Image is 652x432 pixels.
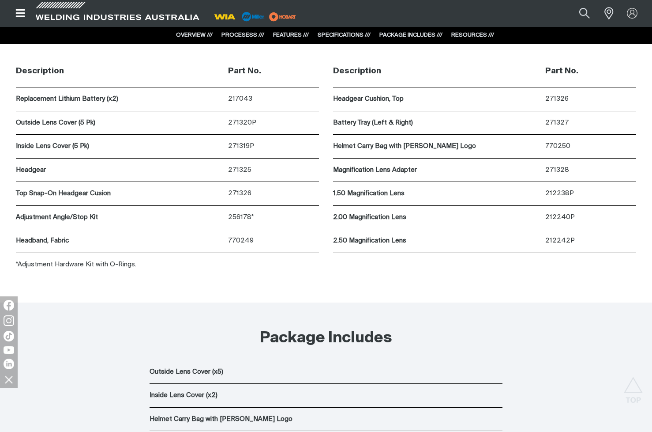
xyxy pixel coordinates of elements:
button: Scroll to top [623,377,643,397]
p: Outside Lens Cover (5 Pk) [16,118,224,128]
button: Search products [570,4,600,23]
img: TikTok [4,331,14,341]
p: Helmet Carry Bag with [PERSON_NAME] Logo [333,141,541,152]
img: Facebook [4,300,14,311]
a: PROCESESS /// [221,32,264,38]
p: 770250 [545,141,636,152]
p: 256178* [228,212,319,223]
p: *Adjustment Hardware Kit with O-Rings. [16,260,319,270]
p: Headband, Fabric [16,236,224,246]
p: 271327 [545,118,636,128]
p: Battery Tray (Left & Right) [333,118,541,128]
p: Inside Lens Cover (5 Pk) [16,141,224,152]
p: Magnification Lens Adapter [333,165,541,175]
p: 271328 [545,165,636,175]
p: 271319P [228,141,319,152]
a: OVERVIEW /// [176,32,213,38]
a: RESOURCES /// [451,32,494,38]
p: 2.00 Magnification Lens [333,212,541,223]
p: Headgear [16,165,224,175]
a: miller [266,13,299,20]
p: 770249 [228,236,319,246]
h2: Package Includes [260,329,392,348]
p: 271320P [228,118,319,128]
p: 271326 [228,189,319,199]
p: 212238P [545,189,636,199]
p: Outside Lens Cover (x5) [150,367,502,377]
img: miller [266,10,299,23]
p: 2.50 Magnification Lens [333,236,541,246]
h4: Description [333,66,541,76]
p: 217043 [228,94,319,104]
img: LinkedIn [4,359,14,369]
h4: Part No. [228,66,319,76]
h4: Part No. [545,66,636,76]
p: Replacement Lithium Battery (x2) [16,94,224,104]
a: SPECIFICATIONS /// [318,32,371,38]
img: YouTube [4,346,14,354]
p: Adjustment Angle/Stop Kit [16,212,224,223]
p: Headgear Cushion, Top [333,94,541,104]
p: 212242P [545,236,636,246]
p: 212240P [545,212,636,223]
a: PACKAGE INCLUDES /// [379,32,442,38]
input: Product name or item number... [558,4,600,23]
p: Top Snap-On Headgear Cusion [16,189,224,199]
h4: Description [16,66,224,76]
p: 271325 [228,165,319,175]
p: 1.50 Magnification Lens [333,189,541,199]
p: Helmet Carry Bag with [PERSON_NAME] Logo [150,414,502,424]
img: Instagram [4,315,14,326]
p: Inside Lens Cover (x2) [150,390,502,401]
p: 271326 [545,94,636,104]
img: hide socials [1,372,16,387]
a: FEATURES /// [273,32,309,38]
